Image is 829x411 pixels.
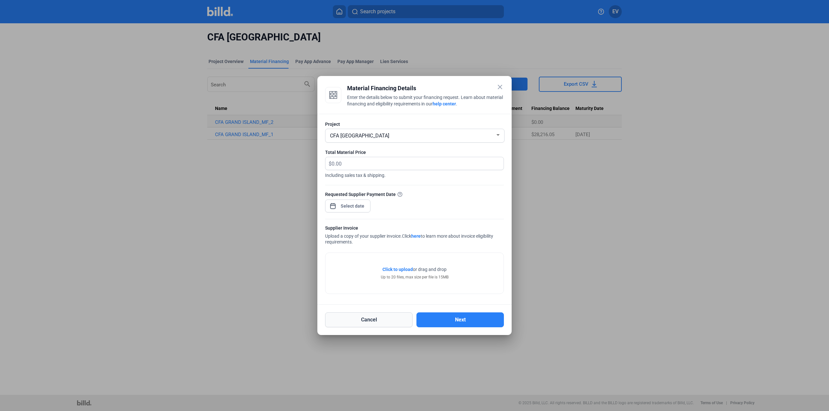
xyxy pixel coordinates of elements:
[325,157,332,168] span: $
[347,94,504,108] div: Enter the details below to submit your financing request. Learn about material financing and elig...
[416,312,504,327] button: Next
[382,267,413,272] span: Click to upload
[347,84,504,93] div: Material Financing Details
[413,266,447,273] span: or drag and drop
[339,202,367,210] input: Select date
[330,133,389,139] span: CFA [GEOGRAPHIC_DATA]
[325,233,493,244] span: Click to learn more about invoice eligibility requirements.
[456,101,457,106] span: .
[325,170,504,178] span: Including sales tax & shipping.
[381,274,449,280] div: Up to 20 files, max size per file is 15MB
[325,149,504,156] div: Total Material Price
[330,200,336,206] button: Open calendar
[325,191,504,198] div: Requested Supplier Payment Date
[325,312,413,327] button: Cancel
[411,233,421,239] a: here
[325,225,504,246] div: Upload a copy of your supplier invoice.
[325,121,504,127] div: Project
[325,225,504,233] div: Supplier Invoice
[496,83,504,91] mat-icon: close
[433,101,456,106] a: help center
[332,157,496,170] input: 0.00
